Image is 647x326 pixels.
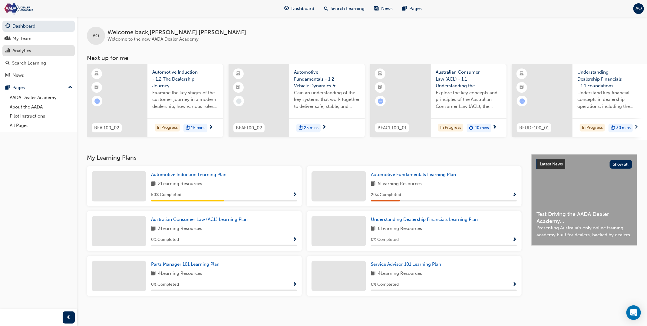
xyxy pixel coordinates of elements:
[371,261,444,268] a: Service Advisor 101 Learning Plan
[398,2,427,15] a: pages-iconPages
[151,191,181,198] span: 50 % Completed
[155,124,180,132] div: In Progress
[12,72,24,79] div: News
[151,225,156,233] span: book-icon
[152,69,218,89] span: Automotive Induction - 1.2 The Dealership Journey
[279,2,319,15] a: guage-iconDashboard
[294,69,360,89] span: Automotive Fundamentals - 1.2 Vehicle Dynamics & Control Systems
[469,124,473,132] span: duration-icon
[151,171,229,178] a: Automotive Induction Learning Plan
[3,2,73,15] img: Trak
[151,270,156,278] span: book-icon
[370,64,507,137] a: BFACL100_01Australian Consumer Law (ACL) - 1.1 Understanding the ACL, Consumer Guarantees & the R...
[371,172,456,177] span: Automotive Fundamentals Learning Plan
[95,84,99,91] span: booktick-icon
[374,5,379,12] span: news-icon
[5,48,10,54] span: chart-icon
[371,225,375,233] span: book-icon
[151,281,179,288] span: 0 % Completed
[294,89,360,110] span: Gain an understanding of the key systems that work together to deliver safe, stable, and responsi...
[369,2,398,15] a: news-iconNews
[151,236,179,243] span: 0 % Completed
[284,5,289,12] span: guage-icon
[371,270,375,278] span: book-icon
[512,192,517,198] span: Show Progress
[2,45,75,56] a: Analytics
[409,5,422,12] span: Pages
[519,125,549,131] span: BFUDF100_01
[209,125,213,130] span: next-icon
[436,89,502,110] span: Explore the key concepts and principles of the Australian Consumer Law (ACL), the associated pena...
[229,64,365,137] a: BFAF100_02Automotive Fundamentals - 1.2 Vehicle Dynamics & Control SystemsGain an understanding o...
[536,159,632,169] a: Latest NewsShow all
[151,261,220,267] span: Parts Manager 101 Learning Plan
[5,85,10,91] span: pages-icon
[577,89,643,110] span: Understand key financial concepts in dealership operations, including the difference between gros...
[512,237,517,243] span: Show Progress
[7,111,75,121] a: Pilot Instructions
[7,121,75,130] a: All Pages
[5,24,10,29] span: guage-icon
[95,70,99,78] span: learningResourceType_ELEARNING-icon
[616,125,631,131] span: 30 mins
[7,102,75,112] a: About the AADA
[381,5,393,12] span: News
[378,180,422,188] span: 5 Learning Resources
[512,191,517,199] button: Show Progress
[633,3,644,14] button: AO
[304,125,319,131] span: 25 mins
[158,225,202,233] span: 3 Learning Resources
[371,180,375,188] span: book-icon
[94,98,100,104] span: learningRecordVerb_ATTEMPT-icon
[292,282,297,288] span: Show Progress
[438,124,463,132] div: In Progress
[186,124,190,132] span: duration-icon
[151,261,222,268] a: Parts Manager 101 Learning Plan
[77,55,647,62] h3: Next up for me
[7,93,75,102] a: AADA Dealer Academy
[520,98,525,104] span: learningRecordVerb_ATTEMPT-icon
[93,32,99,39] span: AO
[236,98,242,104] span: learningRecordVerb_NONE-icon
[67,314,71,321] span: prev-icon
[236,84,241,91] span: booktick-icon
[299,124,303,132] span: duration-icon
[68,84,72,91] span: up-icon
[512,236,517,244] button: Show Progress
[331,5,365,12] span: Search Learning
[151,216,250,223] a: Australian Consumer Law (ACL) Learning Plan
[626,305,641,320] div: Open Intercom Messenger
[2,82,75,93] button: Pages
[474,125,489,131] span: 40 mins
[634,125,639,130] span: next-icon
[151,172,226,177] span: Automotive Induction Learning Plan
[378,84,382,91] span: booktick-icon
[371,216,480,223] a: Understanding Dealership Financials Learning Plan
[436,69,502,89] span: Australian Consumer Law (ACL) - 1.1 Understanding the ACL, Consumer Guarantees & the Role of Deal...
[191,125,205,131] span: 15 mins
[2,19,75,82] button: DashboardMy TeamAnalyticsSearch LearningNews
[512,282,517,288] span: Show Progress
[236,125,262,131] span: BFAF100_02
[371,236,399,243] span: 0 % Completed
[2,70,75,81] a: News
[12,35,31,42] div: My Team
[292,191,297,199] button: Show Progress
[12,60,46,67] div: Search Learning
[158,270,202,278] span: 4 Learning Resources
[151,180,156,188] span: book-icon
[492,125,497,130] span: next-icon
[540,161,563,167] span: Latest News
[324,5,328,12] span: search-icon
[158,180,202,188] span: 2 Learning Resources
[520,84,524,91] span: booktick-icon
[107,36,199,42] span: Welcome to the new AADA Dealer Academy
[371,171,458,178] a: Automotive Fundamentals Learning Plan
[292,236,297,244] button: Show Progress
[580,124,605,132] div: In Progress
[512,281,517,288] button: Show Progress
[87,154,522,161] h3: My Learning Plans
[292,237,297,243] span: Show Progress
[531,154,637,246] a: Latest NewsShow allTest Driving the AADA Dealer Academy...Presenting Australia's only online trai...
[371,191,401,198] span: 20 % Completed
